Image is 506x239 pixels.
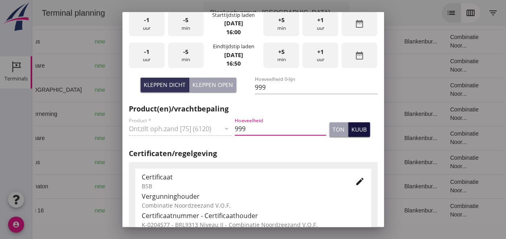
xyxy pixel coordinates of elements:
[112,159,117,165] i: directions_boat
[168,43,204,68] div: min
[180,29,224,54] td: 999
[91,158,159,167] div: Gouda
[351,125,367,134] div: kuub
[91,206,159,215] div: Gouda
[302,43,338,68] div: uur
[112,39,117,44] i: directions_boat
[144,47,149,56] span: -1
[355,19,364,29] i: date_range
[348,122,370,137] button: kuub
[142,201,365,210] div: Combinatie Noordzeezand V.O.F.
[153,135,159,141] i: directions_boat
[129,43,165,68] div: uur
[366,29,411,54] td: Blankenbur...
[264,54,304,78] td: Filling sand
[196,136,202,141] small: m3
[180,198,224,223] td: 1298
[91,86,159,94] div: [GEOGRAPHIC_DATA]
[142,172,342,182] div: Certificaat
[196,88,202,93] small: m3
[411,126,461,150] td: Combinatie Noor...
[183,47,188,56] span: -5
[56,29,85,54] td: new
[56,54,85,78] td: new
[305,29,366,54] td: 18
[224,19,243,27] strong: [DATE]
[305,126,366,150] td: 18
[56,198,85,223] td: new
[142,220,365,229] div: K-0204577 - BRL9313 Niveau II - Combinatie Noordzeezand V.O.F.
[366,102,411,126] td: Blankenbur...
[56,78,85,102] td: new
[56,174,85,198] td: new
[355,51,364,60] i: date_range
[226,60,241,67] strong: 16:50
[183,16,188,25] span: -5
[91,62,159,70] div: Alphen aan den Rijn
[180,150,224,174] td: 999
[180,102,224,126] td: 1231
[411,54,461,78] td: Combinatie Noor...
[226,28,241,36] strong: 16:00
[199,208,205,213] small: m3
[305,102,366,126] td: 18
[302,11,338,37] div: uur
[91,37,159,46] div: Gouda
[144,80,186,89] div: Kleppen dicht
[329,122,348,137] button: ton
[305,150,366,174] td: 18
[255,81,378,94] input: Hoeveelheid 0-lijn
[264,198,304,223] td: Ontzilt oph.zan...
[192,80,233,89] div: Kleppen open
[196,160,202,165] small: m3
[142,192,365,201] div: Vergunninghouder
[278,16,285,25] span: +5
[112,183,117,189] i: directions_boat
[112,111,117,117] i: directions_boat
[264,29,304,54] td: Ontzilt oph.zan...
[180,78,224,102] td: 467
[411,102,461,126] td: Combinatie Noor...
[213,43,254,50] div: Eindtijdstip laden
[112,208,117,213] i: directions_boat
[317,47,324,56] span: +1
[305,54,366,78] td: 18
[180,126,224,150] td: 434
[317,16,324,25] span: +1
[305,198,366,223] td: 18
[434,8,443,18] i: calendar_view_week
[263,11,299,37] div: min
[264,126,304,150] td: Filling sand
[129,148,378,159] h2: Certificaten/regelgeving
[178,8,298,18] div: Blankenburgput - [GEOGRAPHIC_DATA]
[129,11,165,37] div: uur
[3,7,79,19] div: Terminal planning
[224,51,243,59] strong: [DATE]
[189,78,236,92] button: Kleppen open
[196,64,202,68] small: m3
[264,150,304,174] td: Ontzilt oph.zan...
[142,182,342,190] div: BSB
[366,174,411,198] td: Blankenbur...
[196,39,202,44] small: m3
[414,8,424,18] i: list
[91,182,159,191] div: Gouda
[411,29,461,54] td: Combinatie Noor...
[264,78,304,102] td: Filling sand
[142,211,365,220] div: Certificaatnummer - Certificaathouder
[199,112,205,117] small: m3
[366,126,411,150] td: Blankenbur...
[56,126,85,150] td: new
[168,11,204,37] div: min
[366,198,411,223] td: Blankenbur...
[303,8,312,18] i: arrow_drop_down
[411,78,461,102] td: Combinatie Noor...
[411,174,461,198] td: Combinatie Noor...
[180,174,224,198] td: 672
[411,198,461,223] td: Combinatie Noor...
[264,102,304,126] td: Ontzilt oph.zan...
[196,184,202,189] small: m3
[56,150,85,174] td: new
[56,102,85,126] td: new
[129,103,378,114] h2: Product(en)/vrachtbepaling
